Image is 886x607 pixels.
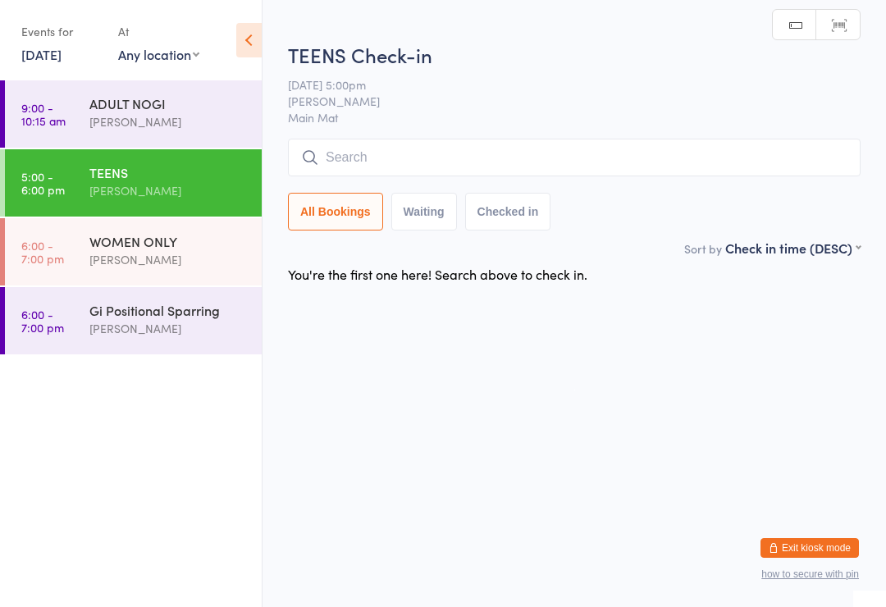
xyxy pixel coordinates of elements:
[89,181,248,200] div: [PERSON_NAME]
[118,18,199,45] div: At
[21,239,64,265] time: 6:00 - 7:00 pm
[21,308,64,334] time: 6:00 - 7:00 pm
[391,193,457,230] button: Waiting
[288,193,383,230] button: All Bookings
[761,568,859,580] button: how to secure with pin
[465,193,551,230] button: Checked in
[89,250,248,269] div: [PERSON_NAME]
[288,109,861,126] span: Main Mat
[89,301,248,319] div: Gi Positional Sparring
[89,112,248,131] div: [PERSON_NAME]
[288,93,835,109] span: [PERSON_NAME]
[288,76,835,93] span: [DATE] 5:00pm
[21,170,65,196] time: 5:00 - 6:00 pm
[5,218,262,285] a: 6:00 -7:00 pmWOMEN ONLY[PERSON_NAME]
[89,232,248,250] div: WOMEN ONLY
[89,319,248,338] div: [PERSON_NAME]
[684,240,722,257] label: Sort by
[5,287,262,354] a: 6:00 -7:00 pmGi Positional Sparring[PERSON_NAME]
[21,18,102,45] div: Events for
[288,41,861,68] h2: TEENS Check-in
[5,149,262,217] a: 5:00 -6:00 pmTEENS[PERSON_NAME]
[89,94,248,112] div: ADULT NOGI
[89,163,248,181] div: TEENS
[118,45,199,63] div: Any location
[725,239,861,257] div: Check in time (DESC)
[288,139,861,176] input: Search
[21,101,66,127] time: 9:00 - 10:15 am
[21,45,62,63] a: [DATE]
[288,265,587,283] div: You're the first one here! Search above to check in.
[5,80,262,148] a: 9:00 -10:15 amADULT NOGI[PERSON_NAME]
[760,538,859,558] button: Exit kiosk mode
